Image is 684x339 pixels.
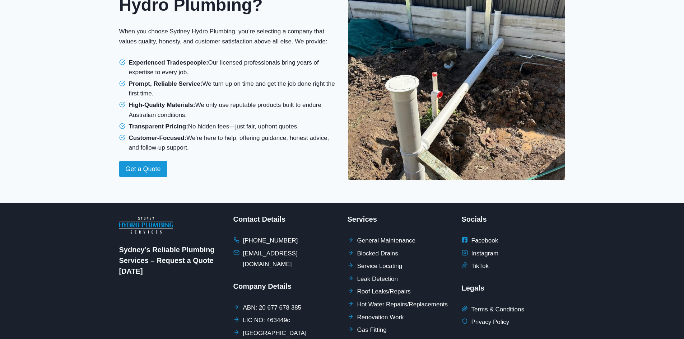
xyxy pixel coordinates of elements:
[462,214,565,225] h5: Socials
[233,248,337,270] a: [EMAIL_ADDRESS][DOMAIN_NAME]
[243,235,298,246] span: [PHONE_NUMBER]
[348,248,398,259] a: Blocked Drains
[471,304,524,315] span: Terms & Conditions
[357,235,416,246] span: General Maintenance
[357,248,398,259] span: Blocked Drains
[471,317,509,328] span: Privacy Policy
[233,214,337,225] h5: Contact Details
[126,164,161,174] span: Get a Quote
[462,317,509,328] a: Privacy Policy
[348,235,416,246] a: General Maintenance
[129,58,336,77] span: Our licensed professionals bring years of expertise to every job.
[129,59,208,66] strong: Experienced Tradespeople:
[357,274,398,285] span: Leak Detection
[129,133,336,152] span: We’re here to help, offering guidance, honest advice, and follow-up support.
[129,79,336,98] span: We turn up on time and get the job done right the first time.
[243,302,302,314] span: ABN: 20 677 678 385
[348,312,404,323] a: Renovation Work
[471,261,489,272] span: TikTok
[357,312,404,323] span: Renovation Work
[462,283,565,293] h5: Legals
[357,299,448,310] span: Hot Water Repairs/Replacements
[243,315,290,326] span: LIC NO: 463449c
[119,27,336,46] p: When you choose Sydney Hydro Plumbing, you’re selecting a company that values quality, honesty, a...
[348,286,411,297] a: Roof Leaks/Repairs
[129,122,299,131] span: No hidden fees—just fair, upfront quotes.
[233,235,298,246] a: [PHONE_NUMBER]
[129,102,195,108] strong: High-Quality Materials:
[243,248,337,270] span: [EMAIL_ADDRESS][DOMAIN_NAME]
[471,235,498,246] span: Facebook
[462,304,524,315] a: Terms & Conditions
[119,161,167,176] a: Get a Quote
[348,325,387,336] a: Gas Fitting
[119,244,223,277] h5: Sydney’s Reliable Plumbing Services – Request a Quote [DATE]
[357,286,411,297] span: Roof Leaks/Repairs
[129,80,203,87] strong: Prompt, Reliable Service:
[348,261,403,272] a: Service Locating
[348,214,451,225] h5: Services
[471,248,499,259] span: Instagram
[129,123,188,130] strong: Transparent Pricing:
[357,261,403,272] span: Service Locating
[348,274,398,285] a: Leak Detection
[129,100,336,119] span: We only use reputable products built to endure Australian conditions.
[129,135,187,141] strong: Customer-Focused:
[348,299,448,310] a: Hot Water Repairs/Replacements
[357,325,387,336] span: Gas Fitting
[233,281,337,292] h5: Company Details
